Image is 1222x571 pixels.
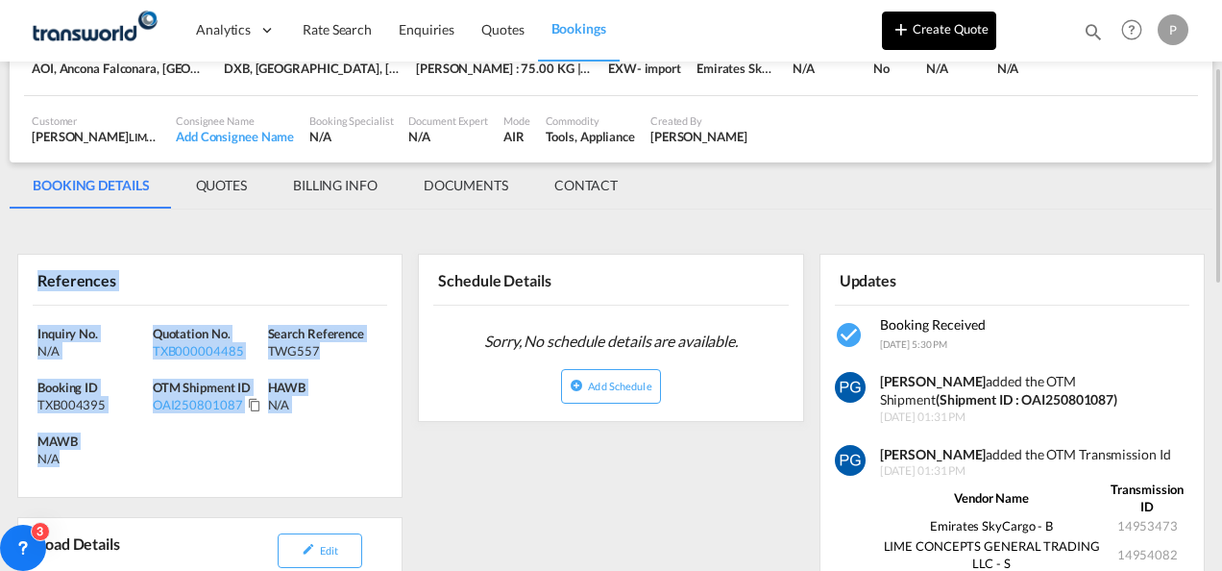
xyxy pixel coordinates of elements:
[268,380,306,395] span: HAWB
[1104,516,1191,535] td: 14953473
[37,396,148,413] div: TXB004395
[880,410,1191,426] span: [DATE] 01:31 PM
[32,128,160,145] div: [PERSON_NAME]
[551,20,606,37] span: Bookings
[268,326,364,341] span: Search Reference
[561,369,660,404] button: icon-plus-circleAdd Schedule
[481,21,524,37] span: Quotes
[880,373,987,389] strong: [PERSON_NAME]
[835,320,866,351] md-icon: icon-checkbox-marked-circle
[890,17,913,40] md-icon: icon-plus 400-fg
[33,262,207,296] div: References
[608,60,637,77] div: EXW
[19,19,333,39] body: Editor, editor10
[268,396,383,413] div: N/A
[503,128,530,145] div: AIR
[880,338,948,350] span: [DATE] 5:30 PM
[936,391,1117,408] strong: (Shipment ID : OAI250801087)
[697,60,777,77] div: Emirates SkyCargo
[224,60,401,77] div: DXB, Dubai International, Dubai, United Arab Emirates, Middle East, Middle East
[153,326,231,341] span: Quotation No.
[997,60,1062,77] div: N/A
[588,380,651,392] span: Add Schedule
[1111,482,1184,514] strong: Transmission ID
[37,450,60,467] div: N/A
[303,21,372,37] span: Rate Search
[1158,14,1188,45] div: P
[1115,13,1158,48] div: Help
[270,162,401,209] md-tab-item: BILLING INFO
[1083,21,1104,42] md-icon: icon-magnify
[309,113,393,128] div: Booking Specialist
[954,490,1029,506] strong: Vendor Name
[196,20,251,39] span: Analytics
[309,128,393,145] div: N/A
[320,544,338,557] span: Edit
[302,542,315,556] md-icon: icon-pencil
[835,445,866,476] img: vm11kgAAAAZJREFUAwCWHwimzl+9jgAAAABJRU5ErkJggg==
[793,60,858,77] div: N/A
[129,129,325,144] span: LIME CONCEPTS GENERAL TRADING LLC
[650,128,747,145] div: Pradhesh Gautham
[399,21,454,37] span: Enquiries
[37,342,148,360] div: N/A
[1115,13,1148,46] span: Help
[153,396,243,413] div: OAI250801087
[546,113,635,128] div: Commodity
[401,162,531,209] md-tab-item: DOCUMENTS
[278,534,362,568] button: icon-pencilEdit
[408,113,488,128] div: Document Expert
[880,316,986,333] span: Booking Received
[408,128,488,145] div: N/A
[835,372,866,403] img: vm11kgAAAAZJREFUAwCWHwimzl+9jgAAAABJRU5ErkJggg==
[477,323,745,360] span: Sorry, No schedule details are available.
[153,342,263,360] div: TXB000004485
[546,128,635,145] div: Tools, Appliance
[37,434,78,449] span: MAWB
[873,60,911,77] div: No
[570,379,583,392] md-icon: icon-plus-circle
[248,398,261,411] md-icon: Click to Copy
[10,162,641,209] md-pagination-wrapper: Use the left and right arrow keys to navigate between tabs
[882,12,996,50] button: icon-plus 400-fgCreate Quote
[926,60,982,77] div: N/A
[176,113,294,128] div: Consignee Name
[37,326,98,341] span: Inquiry No.
[416,60,593,77] div: [PERSON_NAME] : 75.00 KG | Volumetric Wt : 75.00 KG | Chargeable Wt : 75.00 KG
[880,516,1104,535] td: Emirates SkyCargo - B
[32,113,160,128] div: Customer
[503,113,530,128] div: Mode
[268,342,379,360] div: TWG557
[835,262,1009,296] div: Updates
[37,380,98,395] span: Booking ID
[433,262,607,296] div: Schedule Details
[531,162,641,209] md-tab-item: CONTACT
[176,128,294,145] div: Add Consignee Name
[153,380,252,395] span: OTM Shipment ID
[173,162,270,209] md-tab-item: QUOTES
[880,372,1191,410] div: added the OTM Shipment
[637,60,681,77] div: - import
[880,445,1191,464] div: added the OTM Transmission Id
[1083,21,1104,50] div: icon-magnify
[650,113,747,128] div: Created By
[29,9,159,52] img: f753ae806dec11f0841701cdfdf085c0.png
[10,162,173,209] md-tab-item: BOOKING DETAILS
[880,463,1191,480] span: [DATE] 01:31 PM
[32,60,208,77] div: AOI, Ancona Falconara, Ancona, Italy, Southern Europe, Europe
[880,446,987,462] strong: [PERSON_NAME]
